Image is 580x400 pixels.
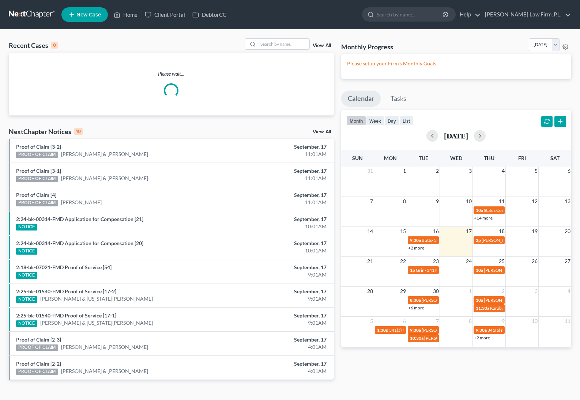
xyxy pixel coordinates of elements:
[408,245,424,251] a: +2 more
[531,257,538,266] span: 26
[61,343,148,351] a: [PERSON_NAME] & [PERSON_NAME]
[410,237,421,243] span: 9:30a
[16,296,37,303] div: NOTICE
[402,167,407,175] span: 1
[16,288,116,294] a: 2:25-bk-01540-FMD Proof of Service [17-2]
[76,12,101,18] span: New Case
[341,42,393,51] h3: Monthly Progress
[498,257,505,266] span: 25
[435,317,440,325] span: 7
[366,167,374,175] span: 31
[435,167,440,175] span: 2
[61,175,148,182] a: [PERSON_NAME] & [PERSON_NAME]
[422,327,482,333] span: [PERSON_NAME]- 341 Meeting
[490,305,535,311] span: Karabaev- 341 Meeting
[531,227,538,236] span: 19
[16,344,58,351] div: PROOF OF CLAIM
[399,287,407,296] span: 29
[564,197,571,206] span: 13
[74,128,83,135] div: 10
[465,197,472,206] span: 10
[341,91,381,107] a: Calendar
[487,327,558,333] span: 341(a) meeting for [PERSON_NAME]
[51,42,58,49] div: 0
[228,312,327,319] div: September, 17
[366,116,384,126] button: week
[16,192,56,198] a: Proof of Claim [4]
[61,199,102,206] a: [PERSON_NAME]
[377,327,388,333] span: 1:30p
[16,176,58,182] div: PROOF OF CLAIM
[228,216,327,223] div: September, 17
[16,224,37,231] div: NOTICE
[228,336,327,343] div: September, 17
[564,227,571,236] span: 20
[416,267,451,273] span: Grin- 341 Meeting
[16,216,143,222] a: 2:24-bk-00314-FMD Application for Compensation [21]
[468,287,472,296] span: 1
[228,343,327,351] div: 4:01AM
[550,155,560,161] span: Sat
[347,60,565,67] p: Please setup your Firm's Monthly Goals
[16,240,143,246] a: 2:24-bk-00314-FMD Application for Compensation [20]
[389,327,425,333] span: 341(a) meeting for
[432,227,440,236] span: 16
[141,8,189,21] a: Client Portal
[498,227,505,236] span: 18
[16,312,116,319] a: 2:25-bk-01540-FMD Proof of Service [17-1]
[16,336,61,343] a: Proof of Claim [2-3]
[228,191,327,199] div: September, 17
[422,237,458,243] span: Butts- 341 Meeting
[410,297,421,303] span: 8:30a
[228,367,327,375] div: 4:01AM
[228,360,327,367] div: September, 17
[450,155,462,161] span: Wed
[16,361,61,367] a: Proof of Claim [2-2]
[228,295,327,302] div: 9:01AM
[435,197,440,206] span: 9
[498,197,505,206] span: 11
[408,305,424,311] a: +6 more
[531,197,538,206] span: 12
[258,39,309,49] input: Search by name...
[61,367,148,375] a: [PERSON_NAME] & [PERSON_NAME]
[366,287,374,296] span: 28
[16,152,58,158] div: PROOF OF CLAIM
[228,247,327,254] div: 10:01AM
[16,320,37,327] div: NOTICE
[484,207,571,213] span: Status Conference for Epic Sweets Group, LLC
[399,116,413,126] button: list
[16,200,58,206] div: PROOF OF CLAIM
[419,155,428,161] span: Tue
[531,317,538,325] span: 10
[228,167,327,175] div: September, 17
[456,8,481,21] a: Help
[484,267,545,273] span: [PERSON_NAME]- 341 Meeting
[468,167,472,175] span: 3
[481,8,571,21] a: [PERSON_NAME] Law Firm, P.L.
[534,287,538,296] span: 3
[424,335,485,341] span: [PERSON_NAME]- 341 Meeting
[313,43,331,48] a: View All
[399,257,407,266] span: 22
[402,317,407,325] span: 6
[422,297,482,303] span: [PERSON_NAME]- 341 Meeting
[474,335,490,340] a: +2 more
[366,257,374,266] span: 21
[501,317,505,325] span: 9
[484,155,494,161] span: Thu
[501,167,505,175] span: 4
[40,319,153,327] a: [PERSON_NAME] & [US_STATE][PERSON_NAME]
[228,151,327,158] div: 11:01AM
[228,143,327,151] div: September, 17
[476,267,483,273] span: 10a
[228,223,327,230] div: 10:01AM
[465,257,472,266] span: 24
[40,295,153,302] a: [PERSON_NAME] & [US_STATE][PERSON_NAME]
[16,248,37,255] div: NOTICE
[228,175,327,182] div: 11:01AM
[377,8,444,21] input: Search by name...
[228,199,327,206] div: 11:01AM
[9,70,334,77] p: Please wait...
[384,91,413,107] a: Tasks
